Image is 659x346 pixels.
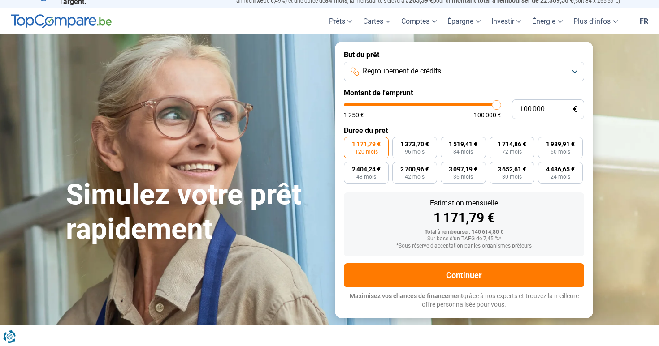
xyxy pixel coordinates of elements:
[352,141,381,147] span: 1 171,79 €
[449,141,477,147] span: 1 519,41 €
[546,141,575,147] span: 1 989,91 €
[486,8,527,34] a: Investir
[498,166,526,172] span: 3 652,61 €
[442,8,486,34] a: Épargne
[344,62,584,81] button: Regroupement de crédits
[352,166,381,172] span: 2 404,24 €
[344,263,584,287] button: Continuer
[573,106,577,113] span: €
[356,174,376,179] span: 48 mois
[400,141,429,147] span: 1 373,70 €
[551,149,570,154] span: 60 mois
[344,292,584,309] p: grâce à nos experts et trouvez la meilleure offre personnalisée pour vous.
[396,8,442,34] a: Comptes
[400,166,429,172] span: 2 700,96 €
[405,174,425,179] span: 42 mois
[502,149,522,154] span: 72 mois
[405,149,425,154] span: 96 mois
[351,243,577,249] div: *Sous réserve d'acceptation par les organismes prêteurs
[358,8,396,34] a: Cartes
[502,174,522,179] span: 30 mois
[546,166,575,172] span: 4 486,65 €
[351,229,577,235] div: Total à rembourser: 140 614,80 €
[453,174,473,179] span: 36 mois
[344,126,584,135] label: Durée du prêt
[453,149,473,154] span: 84 mois
[351,211,577,225] div: 1 171,79 €
[66,178,324,247] h1: Simulez votre prêt rapidement
[344,51,584,59] label: But du prêt
[474,112,501,118] span: 100 000 €
[551,174,570,179] span: 24 mois
[498,141,526,147] span: 1 714,86 €
[11,14,112,29] img: TopCompare
[351,200,577,207] div: Estimation mensuelle
[363,66,441,76] span: Regroupement de crédits
[350,292,463,299] span: Maximisez vos chances de financement
[568,8,623,34] a: Plus d'infos
[351,236,577,242] div: Sur base d'un TAEG de 7,45 %*
[449,166,477,172] span: 3 097,19 €
[634,8,654,34] a: fr
[355,149,378,154] span: 120 mois
[324,8,358,34] a: Prêts
[527,8,568,34] a: Énergie
[344,112,364,118] span: 1 250 €
[344,89,584,97] label: Montant de l'emprunt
